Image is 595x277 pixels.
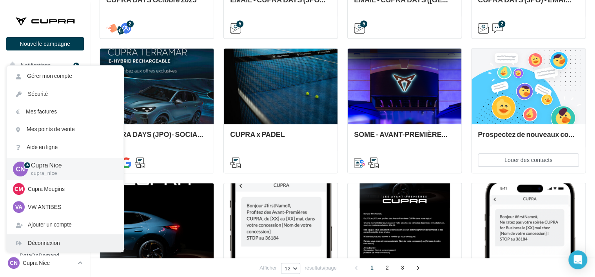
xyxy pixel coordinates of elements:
[7,216,123,234] div: Ajouter un compte
[5,155,85,171] a: Contacts
[5,77,85,93] a: Opérations
[31,170,111,177] p: cupra_nice
[354,130,455,146] div: SOME - AVANT-PREMIÈRES CUPRA FOR BUSINESS (VENTES PRIVEES)
[230,130,331,146] div: CUPRA x PADEL
[7,234,123,252] div: Déconnexion
[7,138,123,156] a: Aide en ligne
[5,116,85,133] a: Visibilité en ligne
[366,261,378,274] span: 1
[73,63,79,69] div: 5
[381,261,394,274] span: 2
[7,103,123,121] a: Mes factures
[127,20,134,27] div: 2
[5,239,85,263] a: Campagnes DataOnDemand
[6,255,84,270] a: CN Cupra Nice
[16,164,25,173] span: CN
[236,20,243,27] div: 5
[285,265,290,272] span: 12
[106,130,207,146] div: CUPRA DAYS (JPO)- SOCIAL MEDIA
[21,62,51,68] span: Notifications
[28,203,114,211] p: VW ANTIBES
[10,259,18,267] span: CN
[498,20,505,27] div: 2
[7,67,123,85] a: Gérer mon compte
[259,264,277,272] span: Afficher
[6,37,84,50] button: Nouvelle campagne
[281,263,300,274] button: 12
[305,264,337,272] span: résultats/page
[15,203,22,211] span: VA
[478,153,579,167] button: Louer des contacts
[7,85,123,103] a: Sécurité
[28,185,114,193] p: Cupra Mougins
[5,213,85,236] a: PLV et print personnalisable
[15,185,23,193] span: CM
[360,20,367,27] div: 5
[568,250,587,269] div: Open Intercom Messenger
[5,136,85,152] a: Campagnes
[5,174,85,191] a: Médiathèque
[23,259,75,267] p: Cupra Nice
[31,161,111,170] p: Cupra Nice
[5,57,82,74] button: Notifications 5
[7,121,123,138] a: Mes points de vente
[5,194,85,210] a: Calendrier
[5,96,85,113] a: Boîte de réception10
[478,130,579,146] div: Prospectez de nouveaux contacts
[396,261,409,274] span: 3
